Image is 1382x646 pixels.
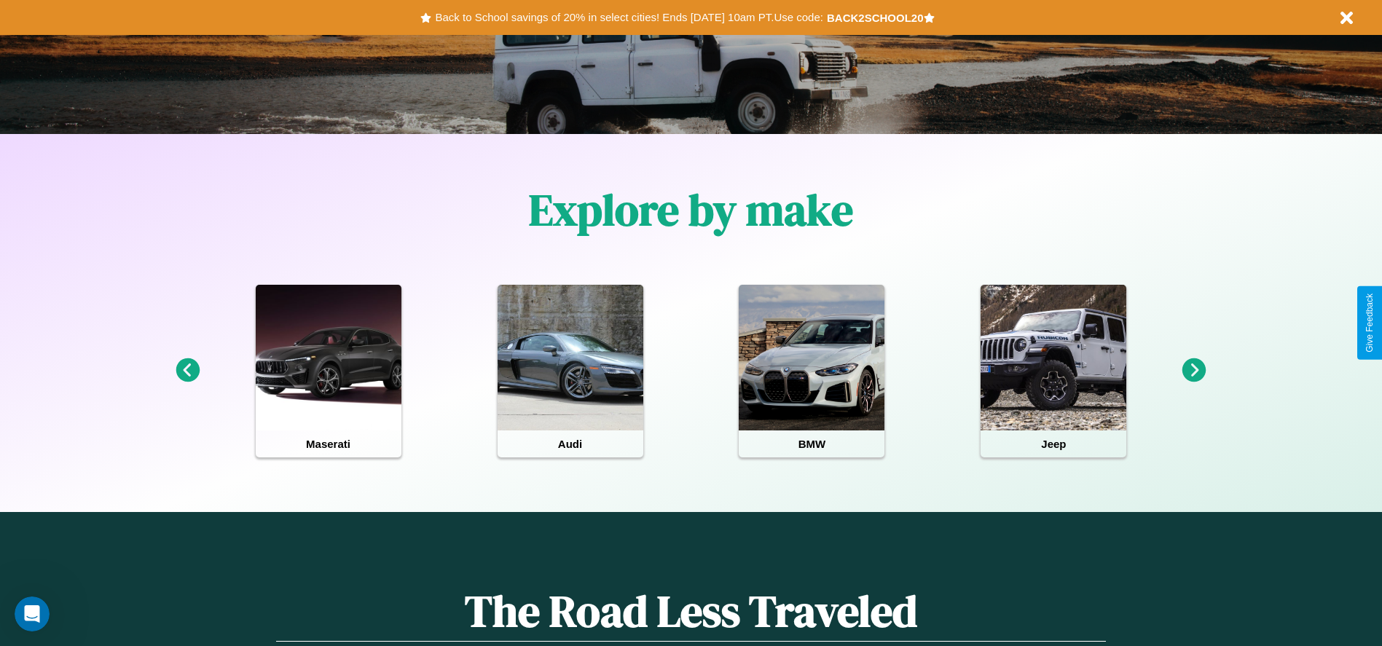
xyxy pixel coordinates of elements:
h4: BMW [739,430,884,457]
h4: Maserati [256,430,401,457]
h4: Jeep [981,430,1126,457]
div: Give Feedback [1365,294,1375,352]
b: BACK2SCHOOL20 [827,12,924,24]
h1: The Road Less Traveled [276,581,1105,642]
iframe: Intercom live chat [15,596,50,631]
h4: Audi [498,430,643,457]
h1: Explore by make [529,180,853,240]
button: Back to School savings of 20% in select cities! Ends [DATE] 10am PT.Use code: [431,7,826,28]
